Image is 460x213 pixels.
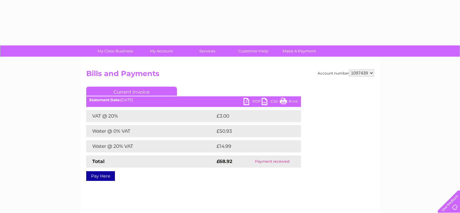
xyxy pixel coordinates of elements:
td: £50.93 [215,125,289,137]
td: £14.99 [215,140,289,152]
strong: Total [92,158,105,164]
td: Water @ 20% VAT [86,140,215,152]
td: Payment received [243,155,301,168]
a: Customer Help [228,45,278,57]
h2: Bills and Payments [86,69,374,81]
a: Print [280,98,298,107]
a: Pay Here [86,171,115,181]
a: CSV [262,98,280,107]
strong: £68.92 [217,158,232,164]
b: Statement Date: [89,98,120,102]
td: Water @ 0% VAT [86,125,215,137]
td: VAT @ 20% [86,110,215,122]
div: Account number [318,69,374,77]
a: PDF [243,98,262,107]
a: Current Invoice [86,87,177,96]
td: £3.00 [215,110,287,122]
a: Make A Payment [274,45,324,57]
a: My Clear Business [90,45,140,57]
a: My Account [136,45,186,57]
a: Services [182,45,232,57]
div: [DATE] [86,98,301,102]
